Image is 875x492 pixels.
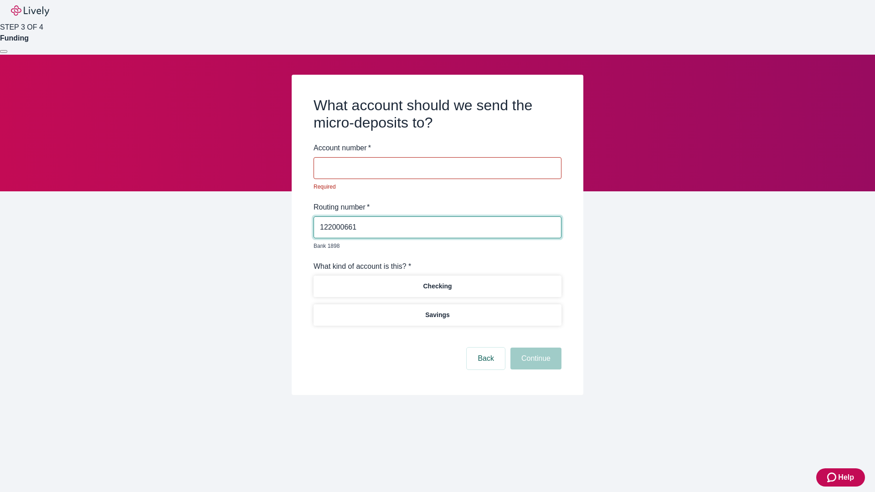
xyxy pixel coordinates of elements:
[423,282,452,291] p: Checking
[838,472,854,483] span: Help
[314,143,371,154] label: Account number
[467,348,505,369] button: Back
[816,468,865,487] button: Zendesk support iconHelp
[425,310,450,320] p: Savings
[314,202,370,213] label: Routing number
[827,472,838,483] svg: Zendesk support icon
[314,242,555,250] p: Bank 1898
[314,304,561,326] button: Savings
[314,97,561,132] h2: What account should we send the micro-deposits to?
[314,183,555,191] p: Required
[11,5,49,16] img: Lively
[314,261,411,272] label: What kind of account is this? *
[314,276,561,297] button: Checking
